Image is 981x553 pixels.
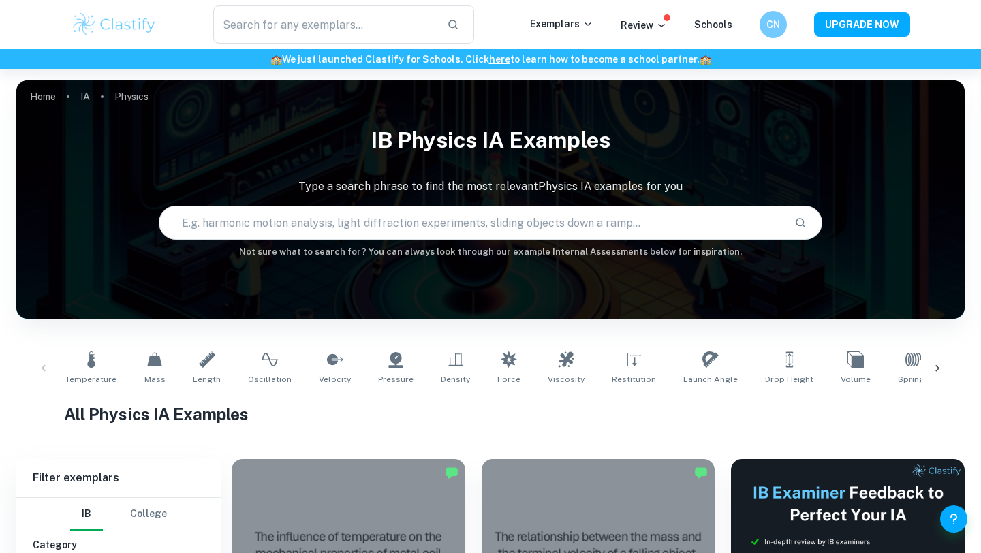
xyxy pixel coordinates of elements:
div: Filter type choice [70,498,167,531]
input: E.g. harmonic motion analysis, light diffraction experiments, sliding objects down a ramp... [159,204,783,242]
span: Volume [841,373,871,385]
span: Pressure [378,373,414,385]
h6: Category [33,537,204,552]
img: Marked [694,466,708,479]
input: Search for any exemplars... [213,5,436,44]
span: 🏫 [270,54,282,65]
button: CN [760,11,787,38]
span: Drop Height [765,373,813,385]
span: Springs [898,373,929,385]
button: Search [789,211,812,234]
a: Schools [694,19,732,30]
span: Velocity [319,373,351,385]
img: Marked [445,466,458,479]
a: Home [30,87,56,106]
span: Restitution [612,373,656,385]
a: here [489,54,510,65]
span: Viscosity [548,373,585,385]
span: Force [497,373,520,385]
a: IA [80,87,90,106]
span: Length [193,373,221,385]
h6: CN [766,17,781,32]
h6: Filter exemplars [16,459,221,497]
h6: We just launched Clastify for Schools. Click to learn how to become a school partner. [3,52,978,67]
span: Mass [144,373,166,385]
button: Help and Feedback [940,505,967,533]
h6: Not sure what to search for? You can always look through our example Internal Assessments below f... [16,245,965,259]
span: Temperature [65,373,116,385]
p: Physics [114,89,149,104]
h1: IB Physics IA examples [16,118,965,162]
span: Oscillation [248,373,292,385]
h1: All Physics IA Examples [64,402,918,426]
span: 🏫 [700,54,711,65]
p: Type a search phrase to find the most relevant Physics IA examples for you [16,178,965,195]
button: IB [70,498,103,531]
p: Review [621,18,667,33]
img: Clastify logo [71,11,157,38]
p: Exemplars [530,16,593,31]
button: College [130,498,167,531]
span: Launch Angle [683,373,738,385]
button: UPGRADE NOW [814,12,910,37]
span: Density [441,373,470,385]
